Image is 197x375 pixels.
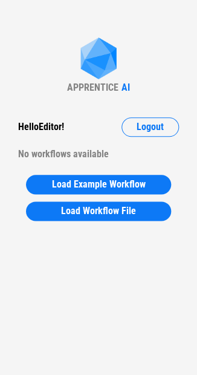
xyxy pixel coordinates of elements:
[121,82,130,93] div: AI
[52,180,146,189] span: Load Example Workflow
[18,145,179,164] div: No workflows available
[18,117,64,137] div: Hello Editor !
[67,82,118,93] div: APPRENTICE
[26,201,171,221] button: Load Workflow File
[26,175,171,194] button: Load Example Workflow
[74,37,123,82] img: Apprentice AI
[137,122,164,132] span: Logout
[121,117,179,137] button: Logout
[61,206,136,216] span: Load Workflow File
